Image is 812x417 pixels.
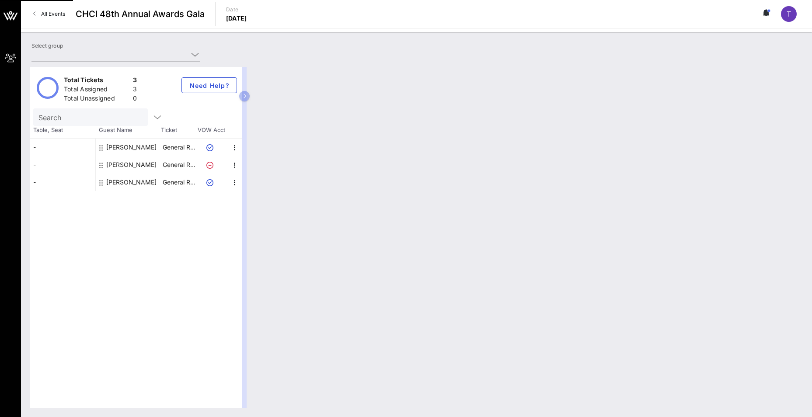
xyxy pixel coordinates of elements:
[161,126,196,135] span: Ticket
[181,77,237,93] button: Need Help?
[133,76,137,87] div: 3
[133,85,137,96] div: 3
[133,94,137,105] div: 0
[226,14,247,23] p: [DATE]
[196,126,227,135] span: VOW Acct
[106,156,157,174] div: Katherine Lee
[189,82,230,89] span: Need Help?
[30,156,95,174] div: -
[64,76,129,87] div: Total Tickets
[787,10,791,18] span: T
[30,174,95,191] div: -
[30,139,95,156] div: -
[64,85,129,96] div: Total Assigned
[64,94,129,105] div: Total Unassigned
[106,139,157,156] div: Garrett Alexander
[28,7,70,21] a: All Events
[161,156,196,174] p: General R…
[76,7,205,21] span: CHCI 48th Annual Awards Gala
[106,174,157,191] div: Moran Holton
[161,139,196,156] p: General R…
[226,5,247,14] p: Date
[31,42,63,49] label: Select group
[30,126,95,135] span: Table, Seat
[41,10,65,17] span: All Events
[161,174,196,191] p: General R…
[781,6,797,22] div: T
[95,126,161,135] span: Guest Name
